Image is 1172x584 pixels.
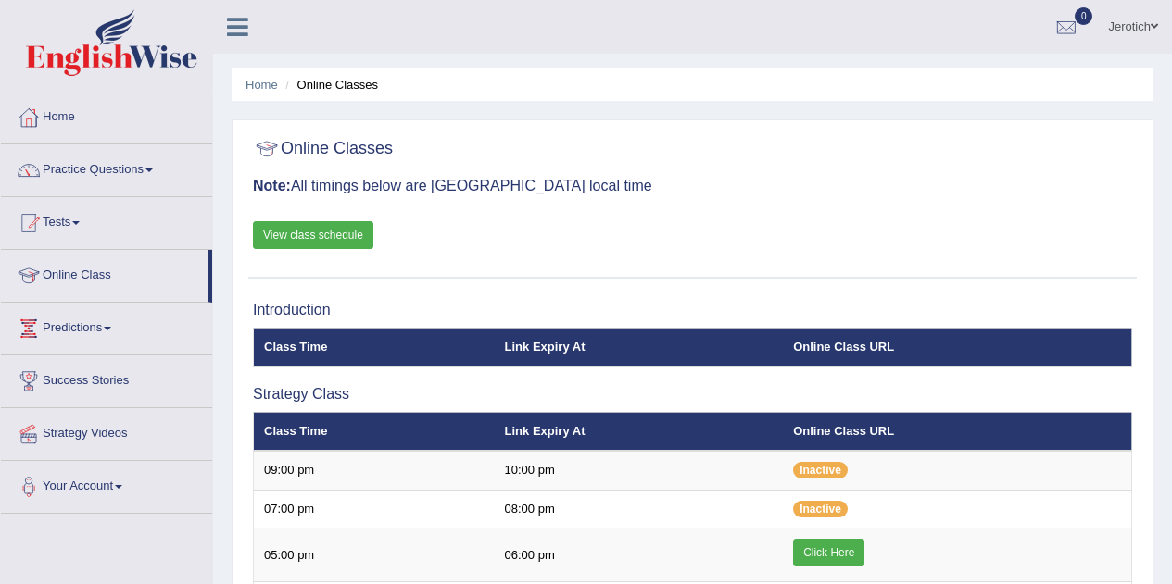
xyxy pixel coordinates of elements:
[783,328,1131,367] th: Online Class URL
[1,355,212,402] a: Success Stories
[495,490,784,528] td: 08:00 pm
[253,178,291,193] b: Note:
[253,178,1132,194] h3: All timings below are [GEOGRAPHIC_DATA] local time
[1,408,212,454] a: Strategy Videos
[793,462,848,478] span: Inactive
[254,412,495,451] th: Class Time
[253,386,1132,403] h3: Strategy Class
[1075,7,1093,25] span: 0
[793,501,848,517] span: Inactive
[793,539,864,566] a: Click Here
[253,135,393,163] h2: Online Classes
[495,528,784,582] td: 06:00 pm
[246,78,278,92] a: Home
[1,144,212,191] a: Practice Questions
[254,451,495,490] td: 09:00 pm
[254,528,495,582] td: 05:00 pm
[495,328,784,367] th: Link Expiry At
[495,412,784,451] th: Link Expiry At
[1,250,208,296] a: Online Class
[1,303,212,349] a: Predictions
[1,461,212,507] a: Your Account
[281,76,378,93] li: Online Classes
[783,412,1131,451] th: Online Class URL
[1,92,212,138] a: Home
[253,221,373,249] a: View class schedule
[253,302,1132,318] h3: Introduction
[495,451,784,490] td: 10:00 pm
[254,490,495,528] td: 07:00 pm
[1,197,212,243] a: Tests
[254,328,495,367] th: Class Time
